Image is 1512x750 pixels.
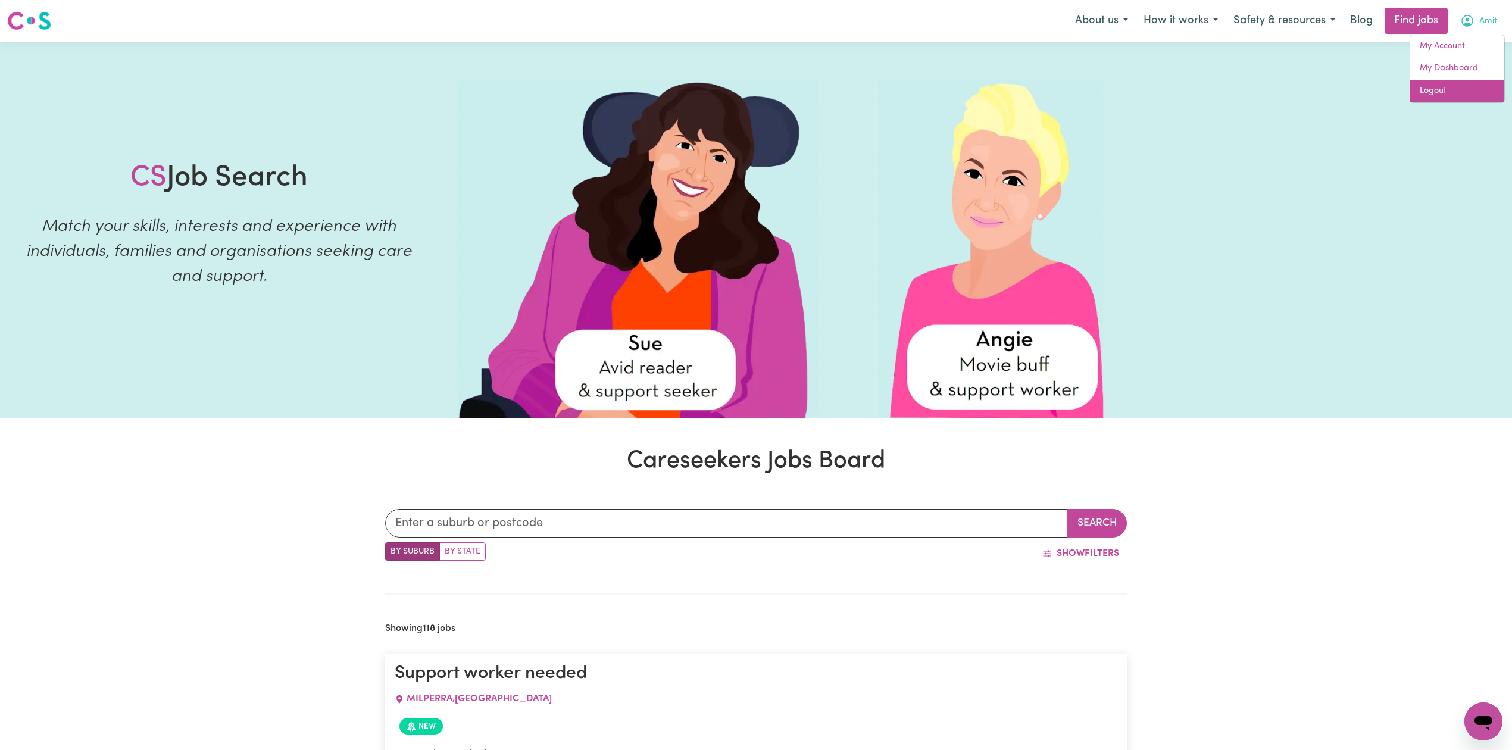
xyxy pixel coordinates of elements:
[395,663,1117,685] h1: Support worker needed
[1067,509,1127,537] button: Search
[1067,8,1136,33] button: About us
[399,718,443,735] span: Job posted within the last 30 days
[130,161,308,196] h1: Job Search
[423,624,435,633] b: 118
[385,509,1068,537] input: Enter a suburb or postcode
[385,623,455,635] h2: Showing jobs
[1452,8,1505,33] button: My Account
[1385,8,1448,34] a: Find jobs
[14,214,424,289] p: Match your skills, interests and experience with individuals, families and organisations seeking ...
[130,164,167,192] span: CS
[7,10,51,32] img: Careseekers logo
[1410,80,1504,102] a: Logout
[1410,35,1505,103] div: My Account
[407,694,552,704] span: MILPERRA , [GEOGRAPHIC_DATA]
[1410,35,1504,58] a: My Account
[1136,8,1226,33] button: How it works
[1057,549,1085,558] span: Show
[7,7,51,35] a: Careseekers logo
[1226,8,1343,33] button: Safety & resources
[1464,702,1502,740] iframe: Button to launch messaging window
[1035,542,1127,565] button: ShowFilters
[1479,15,1497,28] span: Amit
[1410,57,1504,80] a: My Dashboard
[439,542,486,561] label: Search by state
[1343,8,1380,34] a: Blog
[385,542,440,561] label: Search by suburb/post code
